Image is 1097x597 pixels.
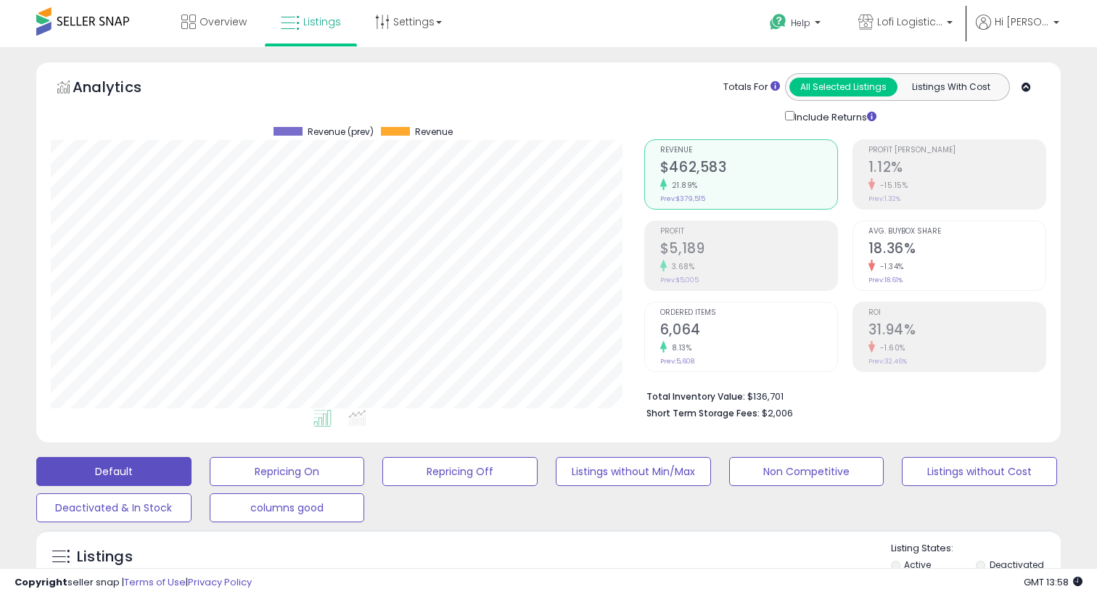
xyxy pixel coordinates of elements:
small: Prev: 32.46% [868,357,907,366]
button: Deactivated & In Stock [36,493,192,522]
b: Short Term Storage Fees: [646,407,760,419]
i: Get Help [769,13,787,31]
span: Ordered Items [660,309,837,317]
small: -1.34% [875,261,904,272]
button: Repricing Off [382,457,538,486]
h2: 31.94% [868,321,1045,341]
small: 3.68% [667,261,695,272]
h5: Listings [77,547,133,567]
small: Prev: 18.61% [868,276,903,284]
h2: 6,064 [660,321,837,341]
h2: 1.12% [868,159,1045,178]
a: Privacy Policy [188,575,252,589]
span: Listings [303,15,341,29]
h2: 18.36% [868,240,1045,260]
div: seller snap | | [15,576,252,590]
button: Listings With Cost [897,78,1005,96]
span: Profit [660,228,837,236]
small: 8.13% [667,342,692,353]
a: Terms of Use [124,575,186,589]
small: -15.15% [875,180,908,191]
span: ROI [868,309,1045,317]
span: Help [791,17,810,29]
li: $136,701 [646,387,1035,404]
strong: Copyright [15,575,67,589]
p: Listing States: [891,542,1061,556]
button: Non Competitive [729,457,884,486]
span: Revenue [415,127,453,137]
small: -1.60% [875,342,905,353]
small: Prev: 1.32% [868,194,900,203]
button: Repricing On [210,457,365,486]
button: columns good [210,493,365,522]
span: Lofi Logistics LLC [877,15,942,29]
span: Avg. Buybox Share [868,228,1045,236]
button: All Selected Listings [789,78,897,96]
span: $2,006 [762,406,793,420]
span: 2025-08-15 13:58 GMT [1024,575,1082,589]
button: Default [36,457,192,486]
div: Totals For [723,81,780,94]
span: Overview [200,15,247,29]
span: Revenue [660,147,837,155]
div: Include Returns [774,108,894,125]
a: Hi [PERSON_NAME] [976,15,1059,47]
small: 21.89% [667,180,698,191]
h2: $462,583 [660,159,837,178]
span: Profit [PERSON_NAME] [868,147,1045,155]
button: Listings without Min/Max [556,457,711,486]
a: Help [758,2,835,47]
small: Prev: $5,005 [660,276,699,284]
b: Total Inventory Value: [646,390,745,403]
button: Listings without Cost [902,457,1057,486]
span: Hi [PERSON_NAME] [995,15,1049,29]
small: Prev: $379,515 [660,194,705,203]
h2: $5,189 [660,240,837,260]
span: Revenue (prev) [308,127,374,137]
h5: Analytics [73,77,170,101]
small: Prev: 5,608 [660,357,694,366]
